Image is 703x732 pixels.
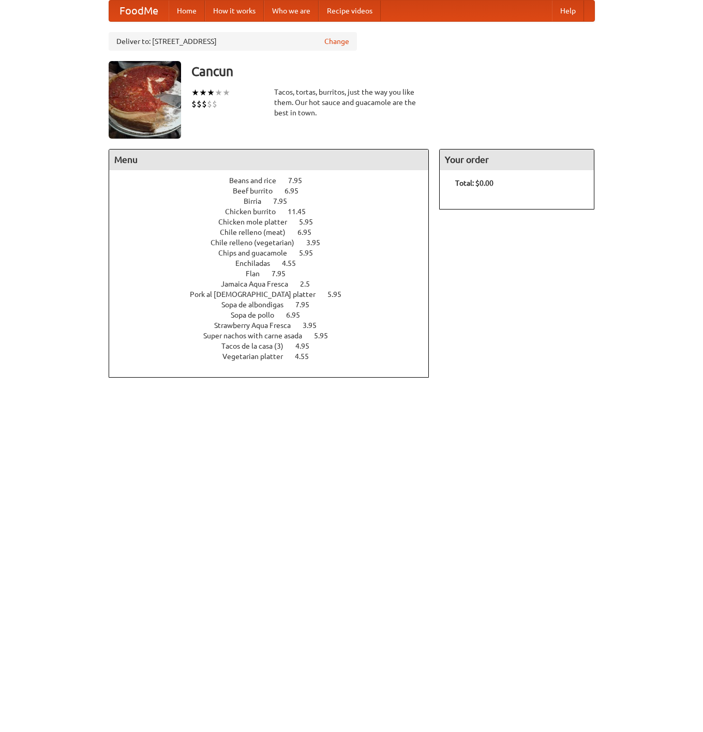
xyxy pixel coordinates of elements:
span: Enchiladas [235,259,280,267]
h4: Your order [440,150,594,170]
li: $ [191,98,197,110]
span: 3.95 [306,238,331,247]
a: Super nachos with carne asada 5.95 [203,332,347,340]
span: 2.5 [300,280,320,288]
span: 6.95 [286,311,310,319]
a: Strawberry Aqua Fresca 3.95 [214,321,336,330]
span: 7.95 [288,176,312,185]
span: Tacos de la casa (3) [221,342,294,350]
a: Home [169,1,205,21]
a: Tacos de la casa (3) 4.95 [221,342,328,350]
span: 4.55 [295,352,319,361]
span: 7.95 [273,197,297,205]
h3: Cancun [191,61,595,82]
a: Help [552,1,584,21]
span: Sopa de pollo [231,311,285,319]
a: Flan 7.95 [246,270,305,278]
li: $ [197,98,202,110]
span: 7.95 [295,301,320,309]
li: ★ [191,87,199,98]
a: FoodMe [109,1,169,21]
a: Pork al [DEMOGRAPHIC_DATA] platter 5.95 [190,290,361,298]
span: 4.95 [295,342,320,350]
a: Recipe videos [319,1,381,21]
a: Jamaica Aqua Fresca 2.5 [221,280,329,288]
a: Chicken burrito 11.45 [225,207,325,216]
span: Flan [246,270,270,278]
span: Sopa de albondigas [221,301,294,309]
span: Jamaica Aqua Fresca [221,280,298,288]
span: Beef burrito [233,187,283,195]
a: How it works [205,1,264,21]
span: Beans and rice [229,176,287,185]
span: Strawberry Aqua Fresca [214,321,301,330]
span: Chile relleno (vegetarian) [211,238,305,247]
a: Sopa de albondigas 7.95 [221,301,328,309]
a: Who we are [264,1,319,21]
a: Change [324,36,349,47]
li: $ [207,98,212,110]
span: Chicken mole platter [218,218,297,226]
a: Chile relleno (meat) 6.95 [220,228,331,236]
a: Chips and guacamole 5.95 [218,249,332,257]
span: Pork al [DEMOGRAPHIC_DATA] platter [190,290,326,298]
li: ★ [215,87,222,98]
span: 6.95 [297,228,322,236]
b: Total: $0.00 [455,179,493,187]
span: Vegetarian platter [222,352,293,361]
h4: Menu [109,150,429,170]
li: $ [212,98,217,110]
a: Birria 7.95 [244,197,306,205]
span: 5.95 [314,332,338,340]
span: 5.95 [299,249,323,257]
a: Enchiladas 4.55 [235,259,315,267]
a: Beef burrito 6.95 [233,187,318,195]
div: Deliver to: [STREET_ADDRESS] [109,32,357,51]
span: 5.95 [299,218,323,226]
a: Vegetarian platter 4.55 [222,352,328,361]
span: Super nachos with carne asada [203,332,312,340]
a: Beans and rice 7.95 [229,176,321,185]
span: Chicken burrito [225,207,286,216]
span: Chips and guacamole [218,249,297,257]
li: ★ [207,87,215,98]
span: 4.55 [282,259,306,267]
li: ★ [222,87,230,98]
span: 6.95 [285,187,309,195]
li: ★ [199,87,207,98]
span: 11.45 [288,207,316,216]
span: 7.95 [272,270,296,278]
a: Sopa de pollo 6.95 [231,311,319,319]
img: angular.jpg [109,61,181,139]
span: Chile relleno (meat) [220,228,296,236]
li: $ [202,98,207,110]
span: Birria [244,197,272,205]
span: 3.95 [303,321,327,330]
a: Chile relleno (vegetarian) 3.95 [211,238,339,247]
span: 5.95 [327,290,352,298]
div: Tacos, tortas, burritos, just the way you like them. Our hot sauce and guacamole are the best in ... [274,87,429,118]
a: Chicken mole platter 5.95 [218,218,332,226]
